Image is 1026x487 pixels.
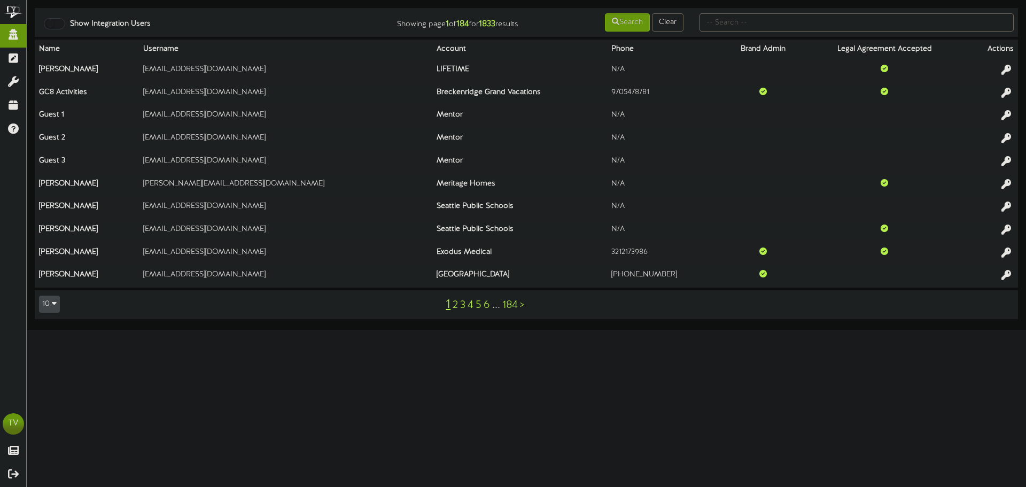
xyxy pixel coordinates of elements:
[607,128,722,151] td: N/A
[35,82,139,105] th: GC8 Activities
[139,40,432,59] th: Username
[722,40,805,59] th: Brand Admin
[139,265,432,288] td: [EMAIL_ADDRESS][DOMAIN_NAME]
[607,105,722,128] td: N/A
[432,197,607,220] th: Seattle Public Schools
[35,265,139,288] th: [PERSON_NAME]
[432,105,607,128] th: Mentor
[39,296,60,313] button: 10
[35,128,139,151] th: Guest 2
[432,128,607,151] th: Mentor
[432,219,607,242] th: Seattle Public Schools
[607,151,722,174] td: N/A
[607,59,722,82] td: N/A
[699,13,1014,32] input: -- Search --
[432,242,607,265] th: Exodus Medical
[446,298,450,312] a: 1
[35,174,139,197] th: [PERSON_NAME]
[139,197,432,220] td: [EMAIL_ADDRESS][DOMAIN_NAME]
[607,174,722,197] td: N/A
[805,40,965,59] th: Legal Agreement Accepted
[607,265,722,288] td: [PHONE_NUMBER]
[139,174,432,197] td: [PERSON_NAME][EMAIL_ADDRESS][DOMAIN_NAME]
[139,105,432,128] td: [EMAIL_ADDRESS][DOMAIN_NAME]
[453,299,458,311] a: 2
[139,242,432,265] td: [EMAIL_ADDRESS][DOMAIN_NAME]
[62,19,151,29] label: Show Integration Users
[35,40,139,59] th: Name
[607,40,722,59] th: Phone
[460,299,465,311] a: 3
[139,219,432,242] td: [EMAIL_ADDRESS][DOMAIN_NAME]
[446,19,449,29] strong: 1
[432,82,607,105] th: Breckenridge Grand Vacations
[35,242,139,265] th: [PERSON_NAME]
[432,174,607,197] th: Meritage Homes
[35,105,139,128] th: Guest 1
[476,299,481,311] a: 5
[35,219,139,242] th: [PERSON_NAME]
[139,128,432,151] td: [EMAIL_ADDRESS][DOMAIN_NAME]
[492,299,500,311] a: ...
[520,299,524,311] a: >
[607,82,722,105] td: 9705478781
[432,151,607,174] th: Mentor
[468,299,473,311] a: 4
[607,219,722,242] td: N/A
[484,299,490,311] a: 6
[502,299,518,311] a: 184
[607,197,722,220] td: N/A
[964,40,1018,59] th: Actions
[361,12,526,30] div: Showing page of for results
[35,197,139,220] th: [PERSON_NAME]
[139,82,432,105] td: [EMAIL_ADDRESS][DOMAIN_NAME]
[35,59,139,82] th: [PERSON_NAME]
[607,242,722,265] td: 3212173986
[3,413,24,435] div: TV
[432,59,607,82] th: LIFETIME
[139,59,432,82] td: [EMAIL_ADDRESS][DOMAIN_NAME]
[652,13,683,32] button: Clear
[432,265,607,288] th: [GEOGRAPHIC_DATA]
[35,151,139,174] th: Guest 3
[456,19,469,29] strong: 184
[432,40,607,59] th: Account
[139,151,432,174] td: [EMAIL_ADDRESS][DOMAIN_NAME]
[479,19,495,29] strong: 1833
[605,13,650,32] button: Search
